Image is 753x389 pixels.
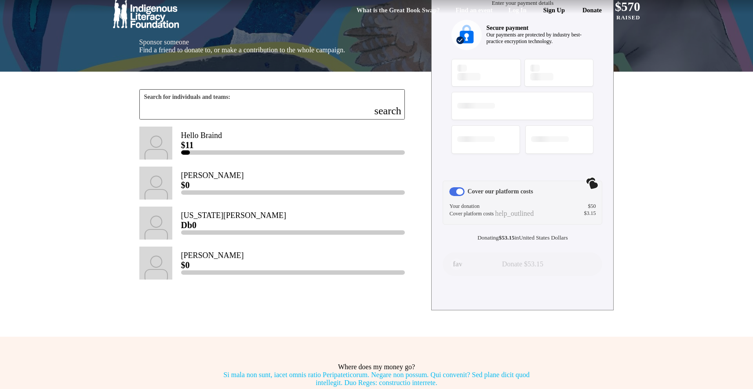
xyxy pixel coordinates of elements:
p: Our payments are protected by industry best-practice encryption technology. [486,32,593,45]
td: $3.15 [569,210,596,218]
a: Log In [503,4,532,17]
td: Your donation [449,203,569,210]
i: help_outlined [495,210,534,217]
a: Find an event [451,4,498,17]
p: Donating in United States Dollars [443,234,602,241]
button: Cover our platform costs [449,187,465,196]
a: What is the Great Book Swap? [351,4,445,17]
i: search [375,105,401,116]
span: Raised [616,15,640,21]
td: $50 [569,203,596,210]
span: Find a friend to donate to, or make a contribution to the whole campaign. [139,46,346,54]
span: Sponsor someone [139,38,189,46]
td: Cover platform costs [449,210,569,218]
div: Paginated content [139,127,405,280]
b: $53.15 [499,234,515,241]
span: Si mala non sunt, iacet omnis ratio Peripateticorum. Negare non possum. Qui convenit? Sed plane d... [223,371,529,386]
a: Donate [576,3,608,18]
a: Sign Up [537,3,571,18]
span: Where does my money go? [338,363,415,371]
